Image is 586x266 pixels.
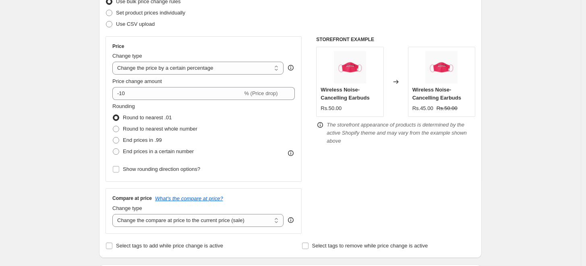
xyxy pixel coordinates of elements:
[116,243,223,249] span: Select tags to add while price change is active
[327,122,467,144] i: The storefront appearance of products is determined by the active Shopify theme and may vary from...
[412,87,461,101] span: Wireless Noise-Cancelling Earbuds
[321,104,342,112] div: Rs.50.00
[112,43,124,50] h3: Price
[112,205,142,211] span: Change type
[334,51,366,83] img: 5_80x.jpg
[412,104,433,112] div: Rs.45.00
[123,114,172,121] span: Round to nearest .01
[123,148,194,154] span: End prices in a certain number
[316,36,475,43] h6: STOREFRONT EXAMPLE
[112,87,242,100] input: -15
[112,103,135,109] span: Rounding
[244,90,277,96] span: % (Price drop)
[123,137,162,143] span: End prices in .99
[123,126,197,132] span: Round to nearest whole number
[287,216,295,224] div: help
[123,166,200,172] span: Show rounding direction options?
[112,78,162,84] span: Price change amount
[112,53,142,59] span: Change type
[155,195,223,202] button: What's the compare at price?
[312,243,428,249] span: Select tags to remove while price change is active
[116,21,155,27] span: Use CSV upload
[437,104,458,112] strike: Rs.50.00
[112,195,152,202] h3: Compare at price
[116,10,185,16] span: Set product prices individually
[425,51,458,83] img: 5_80x.jpg
[321,87,369,101] span: Wireless Noise-Cancelling Earbuds
[287,64,295,72] div: help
